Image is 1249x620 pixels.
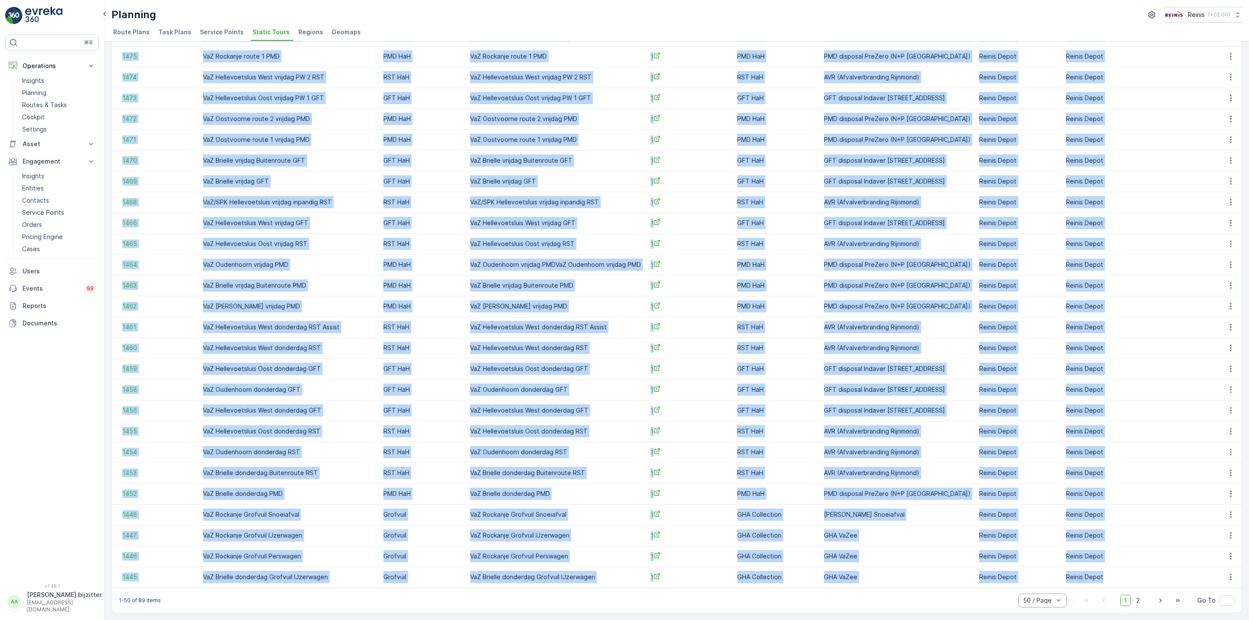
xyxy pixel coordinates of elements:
[820,275,975,296] td: PMD disposal PreZero (N+P [GEOGRAPHIC_DATA])
[122,219,194,227] span: 1466
[733,421,820,442] td: RST HaH
[5,57,99,75] button: Operations
[466,108,646,129] td: VaZ Oostvoorne route 2 vrijdag PMD
[122,115,194,123] a: 1472
[820,67,975,88] td: AVR (Afvalverbranding Rijnmond)
[19,231,99,243] a: Pricing Engine
[122,364,194,373] a: 1459
[23,319,95,328] p: Documents
[466,442,646,463] td: VaZ Oudenhoorn donderdag RST
[733,504,820,525] td: GHA Collection
[975,171,1062,192] td: Reinis Depot
[820,358,975,379] td: GFT disposal Indaver [STREET_ADDRESS]
[651,385,729,394] a: 1
[466,296,646,317] td: VaZ [PERSON_NAME] vrijdag PMD
[122,427,194,436] a: 1455
[975,400,1062,421] td: Reinis Depot
[1062,233,1148,254] td: Reinis Depot
[199,67,379,88] td: VaZ Hellevoetsluis West vrijdag PW 2 RST
[975,46,1062,67] td: Reinis Depot
[820,317,975,338] td: AVR (Afvalverbranding Rijnmond)
[25,7,62,24] img: logo_light-DOdMpM7g.png
[975,463,1062,483] td: Reinis Depot
[22,76,44,85] p: Insights
[199,421,379,442] td: VaZ Hellevoetsluis Oost donderdag RST
[19,75,99,87] a: Insights
[975,88,1062,108] td: Reinis Depot
[651,94,729,103] a: 1
[379,379,466,400] td: GFT HaH
[199,442,379,463] td: VaZ Oudenhoorn donderdag RST
[1062,129,1148,150] td: Reinis Depot
[122,281,194,290] span: 1463
[975,254,1062,275] td: Reinis Depot
[19,111,99,123] a: Cockpit
[651,323,729,332] a: 1
[733,67,820,88] td: RST HaH
[122,469,194,477] a: 1453
[651,177,729,186] span: 1
[820,296,975,317] td: PMD disposal PreZero (N+P [GEOGRAPHIC_DATA])
[651,406,729,415] span: 1
[5,280,99,297] a: Events99
[733,233,820,254] td: RST HaH
[820,504,975,525] td: [PERSON_NAME] Snoeiafval
[651,489,729,499] span: 1
[122,135,194,144] a: 1471
[122,448,194,456] a: 1454
[379,108,466,129] td: PMD HaH
[651,427,729,436] span: 1
[23,302,95,310] p: Reports
[199,463,379,483] td: VaZ Brielle donderdag Buitenroute RST
[379,88,466,108] td: GFT HaH
[651,52,729,61] a: 1
[379,504,466,525] td: Grofvuil
[122,177,194,186] span: 1469
[379,483,466,504] td: PMD HaH
[733,358,820,379] td: GFT HaH
[733,483,820,504] td: PMD HaH
[651,73,729,82] span: 1
[651,260,729,269] span: 1
[975,442,1062,463] td: Reinis Depot
[651,135,729,144] span: 1
[975,67,1062,88] td: Reinis Depot
[122,94,194,102] a: 1473
[651,239,729,249] span: 1
[975,338,1062,358] td: Reinis Depot
[466,171,646,192] td: VaZ Brielle vrijdag GFT
[199,233,379,254] td: VaZ Hellevoetsluis Oost vrijdag RST
[975,358,1062,379] td: Reinis Depot
[466,213,646,233] td: VaZ Hellevoetsluis West vrijdag GFT
[1208,11,1230,18] p: ( +02:00 )
[466,46,646,67] td: VaZ Rockanje route 1 PMD
[466,358,646,379] td: VaZ Hellevoetsluis Oost donderdag GFT
[820,213,975,233] td: GFT disposal Indaver [STREET_ADDRESS]
[199,213,379,233] td: VaZ Hellevoetsluis West vrijdag GFT
[199,129,379,150] td: VaZ Oostvoorne route 1 vrijdag PMD
[199,317,379,338] td: VaZ Hellevoetsluis West donderdag RST Assist
[466,379,646,400] td: VaZ Oudenhoorn donderdag GFT
[1164,7,1242,23] button: Reinis(+02:00)
[733,463,820,483] td: RST HaH
[820,379,975,400] td: GFT disposal Indaver [STREET_ADDRESS]
[22,196,49,205] p: Contacts
[651,469,729,478] a: 1
[122,52,194,61] a: 1475
[733,108,820,129] td: PMD HaH
[1062,504,1148,525] td: Reinis Depot
[379,296,466,317] td: PMD HaH
[22,113,45,121] p: Cockpit
[122,198,194,207] a: 1468
[122,302,194,311] a: 1462
[199,525,379,546] td: VaZ Rockanje Grofvuil IJzerwagen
